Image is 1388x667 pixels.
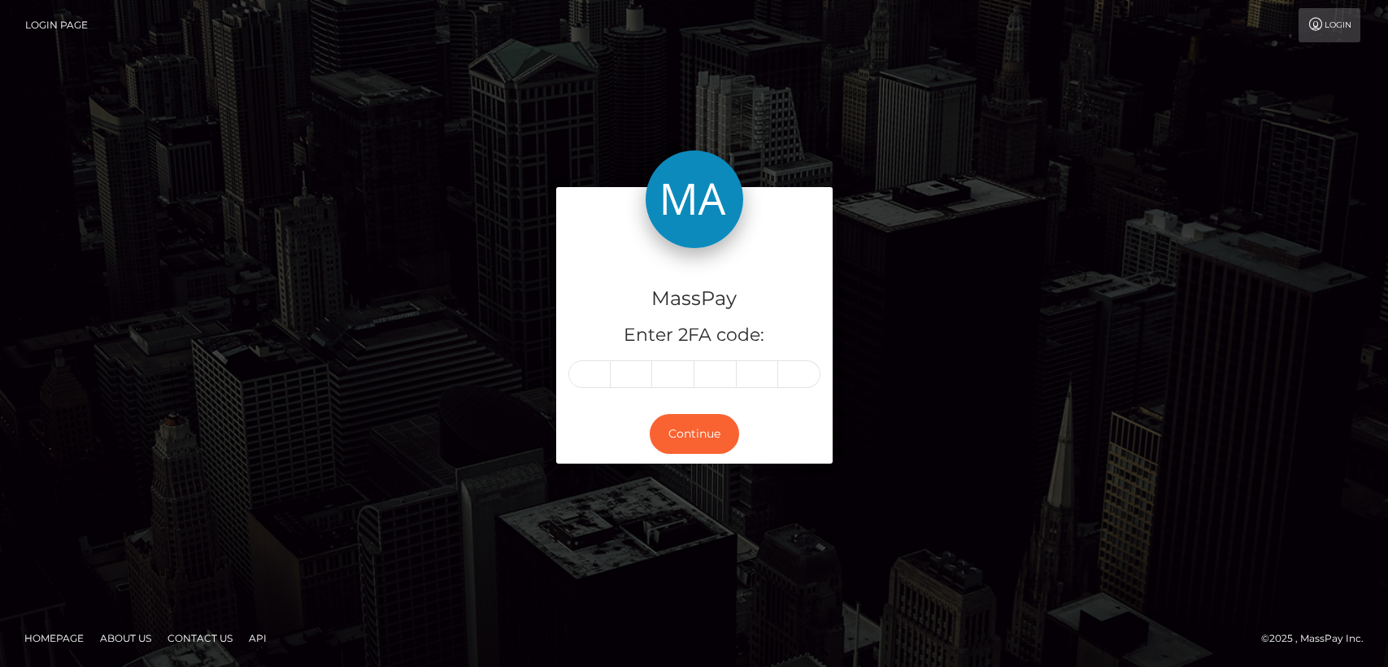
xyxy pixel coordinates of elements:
[18,626,90,651] a: Homepage
[25,8,88,42] a: Login Page
[1261,630,1376,647] div: © 2025 , MassPay Inc.
[94,626,158,651] a: About Us
[568,285,820,313] h4: MassPay
[242,626,273,651] a: API
[650,414,739,454] button: Continue
[161,626,239,651] a: Contact Us
[568,323,820,348] h5: Enter 2FA code:
[646,150,743,248] img: MassPay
